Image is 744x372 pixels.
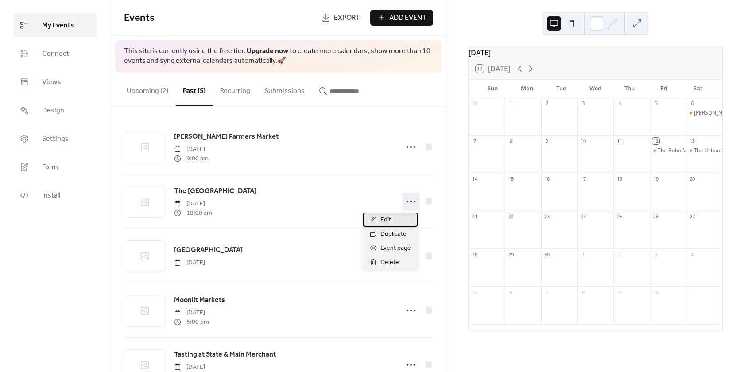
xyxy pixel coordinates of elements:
a: Connect [13,42,97,66]
span: Design [42,105,64,116]
span: Edit [380,215,391,225]
a: My Events [13,13,97,37]
span: 5:00 pm [174,318,209,327]
span: [DATE] [174,308,209,318]
div: Tue [544,80,578,97]
div: 23 [544,213,550,220]
span: My Events [42,20,74,31]
span: 9:00 am [174,154,209,163]
div: 20 [689,175,695,182]
div: 2 [544,100,550,107]
div: 11 [689,289,695,295]
div: The Urban Market - Garland [686,147,722,155]
span: Export [334,13,360,23]
div: 4 [616,100,623,107]
div: 7 [471,138,478,144]
a: Tasting at State & Main Merchant [174,349,276,360]
div: 3 [652,251,659,258]
div: 25 [616,213,623,220]
div: Sun [476,80,510,97]
div: 18 [616,175,623,182]
span: 10:00 am [174,209,212,218]
div: 1 [580,251,587,258]
div: 31 [471,100,478,107]
div: 26 [652,213,659,220]
button: Past (5) [176,73,213,106]
div: 16 [544,175,550,182]
div: 5 [471,289,478,295]
span: Delete [380,257,399,268]
a: Design [13,98,97,122]
a: Install [13,183,97,207]
div: 28 [471,251,478,258]
div: 13 [689,138,695,144]
div: 11 [616,138,623,144]
div: 4 [689,251,695,258]
div: 6 [508,289,514,295]
a: Form [13,155,97,179]
div: 15 [508,175,514,182]
button: Upcoming (2) [120,73,176,105]
span: Tasting at State & Main Merchant [174,349,276,360]
span: Connect [42,49,69,59]
span: [PERSON_NAME] Farmers Market [174,132,279,142]
span: Events [124,8,155,28]
span: Duplicate [380,229,407,240]
div: 8 [580,289,587,295]
div: 29 [508,251,514,258]
div: 2 [616,251,623,258]
div: 7 [544,289,550,295]
div: Fri [647,80,681,97]
div: 30 [544,251,550,258]
div: 5 [652,100,659,107]
button: Add Event [370,10,433,26]
a: The [GEOGRAPHIC_DATA] [174,186,256,197]
span: Views [42,77,61,88]
span: Settings [42,134,69,144]
span: Add Event [389,13,426,23]
div: 3 [580,100,587,107]
div: Wylie Farmers Market [686,109,722,117]
span: This site is currently using the free tier. to create more calendars, show more than 10 events an... [124,46,433,66]
div: 6 [689,100,695,107]
div: [DATE] [469,47,722,58]
a: Moonlit Markets [174,294,225,306]
div: 1 [508,100,514,107]
div: Mon [510,80,544,97]
div: 9 [616,289,623,295]
div: 10 [652,289,659,295]
span: Event page [380,243,411,254]
a: Export [315,10,367,26]
div: Sat [681,80,715,97]
button: Recurring [213,73,257,105]
span: Form [42,162,58,173]
div: The Boho Market [658,147,700,155]
div: 21 [471,213,478,220]
button: Submissions [257,73,312,105]
div: 10 [580,138,587,144]
div: 24 [580,213,587,220]
div: 17 [580,175,587,182]
a: Upgrade now [247,44,288,58]
a: Settings [13,127,97,151]
span: [DATE] [174,363,212,372]
span: [DATE] [174,145,209,154]
div: 27 [689,213,695,220]
div: 14 [471,175,478,182]
span: Install [42,190,60,201]
div: Thu [612,80,647,97]
div: 12 [652,138,659,144]
div: The Boho Market [650,147,686,155]
div: 19 [652,175,659,182]
div: 9 [544,138,550,144]
span: [DATE] [174,258,205,267]
a: Views [13,70,97,94]
div: Wed [578,80,612,97]
a: [PERSON_NAME] Farmers Market [174,131,279,143]
a: [GEOGRAPHIC_DATA] [174,244,243,256]
span: [DATE] [174,199,212,209]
